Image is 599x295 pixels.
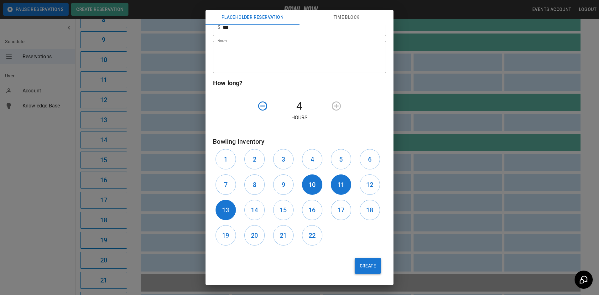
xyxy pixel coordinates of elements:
p: Hours [213,114,386,122]
button: 3 [273,149,294,169]
h6: 15 [280,205,287,215]
h6: 22 [309,230,315,241]
h6: 18 [366,205,373,215]
h6: 14 [251,205,258,215]
h6: 4 [310,154,314,164]
h6: 8 [253,180,256,190]
button: 1 [216,149,236,169]
button: 13 [216,200,236,220]
button: 22 [302,225,322,246]
button: 7 [216,174,236,195]
h6: 13 [222,205,229,215]
button: 2 [244,149,265,169]
h6: 19 [222,230,229,241]
h6: 16 [309,205,315,215]
p: $ [217,23,220,31]
h6: 11 [337,180,344,190]
button: 20 [244,225,265,246]
button: 19 [216,225,236,246]
button: Time Block [299,10,393,25]
button: 17 [331,200,351,220]
button: 18 [360,200,380,220]
button: Placeholder Reservation [206,10,299,25]
button: 9 [273,174,294,195]
button: Create [355,258,381,274]
h6: 12 [366,180,373,190]
button: 5 [331,149,351,169]
h6: 1 [224,154,227,164]
button: 6 [360,149,380,169]
button: 10 [302,174,322,195]
h6: 17 [337,205,344,215]
h6: 2 [253,154,256,164]
h6: 3 [282,154,285,164]
h6: 9 [282,180,285,190]
h6: 7 [224,180,227,190]
h6: 20 [251,230,258,241]
button: 12 [360,174,380,195]
button: 8 [244,174,265,195]
button: 15 [273,200,294,220]
button: 11 [331,174,351,195]
h4: 4 [271,100,328,113]
h6: 21 [280,230,287,241]
button: 21 [273,225,294,246]
button: 14 [244,200,265,220]
button: 4 [302,149,322,169]
button: 16 [302,200,322,220]
h6: How long? [213,78,386,88]
h6: Bowling Inventory [213,137,386,147]
h6: 5 [339,154,343,164]
h6: 10 [309,180,315,190]
h6: 6 [368,154,372,164]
